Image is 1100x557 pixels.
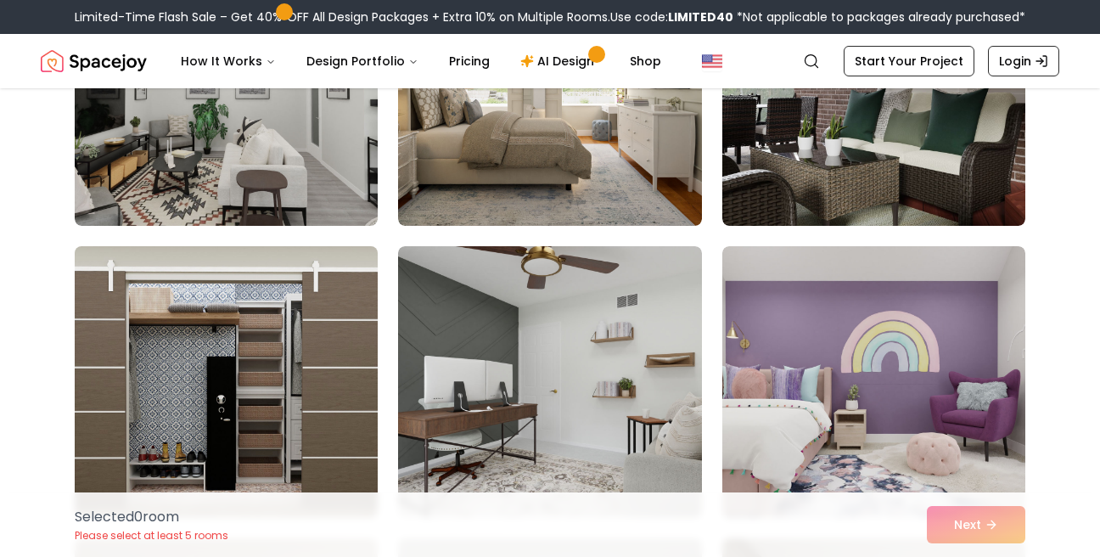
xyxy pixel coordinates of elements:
[668,8,733,25] b: LIMITED40
[75,529,228,543] p: Please select at least 5 rooms
[610,8,733,25] span: Use code:
[41,44,147,78] a: Spacejoy
[75,507,228,527] p: Selected 0 room
[722,246,1025,518] img: Room room-21
[507,44,613,78] a: AI Design
[67,239,385,525] img: Room room-19
[435,44,503,78] a: Pricing
[702,51,722,71] img: United States
[167,44,289,78] button: How It Works
[988,46,1059,76] a: Login
[167,44,675,78] nav: Main
[41,34,1059,88] nav: Global
[616,44,675,78] a: Shop
[41,44,147,78] img: Spacejoy Logo
[75,8,1025,25] div: Limited-Time Flash Sale – Get 40% OFF All Design Packages + Extra 10% on Multiple Rooms.
[844,46,974,76] a: Start Your Project
[293,44,432,78] button: Design Portfolio
[398,246,701,518] img: Room room-20
[733,8,1025,25] span: *Not applicable to packages already purchased*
